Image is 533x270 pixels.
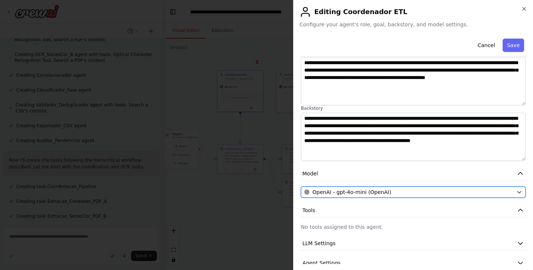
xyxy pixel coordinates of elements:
[299,237,527,250] button: LLM Settings
[299,21,527,28] span: Configure your agent's role, goal, backstory, and model settings.
[312,188,391,196] span: OpenAI - gpt-4o-mini (OpenAI)
[301,223,526,231] p: No tools assigned to this agent.
[302,170,318,177] span: Model
[503,39,524,52] button: Save
[301,105,526,111] label: Backstory
[302,207,315,214] span: Tools
[302,240,336,247] span: LLM Settings
[299,167,527,181] button: Model
[301,187,526,198] button: OpenAI - gpt-4o-mini (OpenAI)
[473,39,499,52] button: Cancel
[299,204,527,217] button: Tools
[299,256,527,270] button: Agent Settings
[302,259,341,267] span: Agent Settings
[299,6,527,18] h2: Editing Coordenador ETL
